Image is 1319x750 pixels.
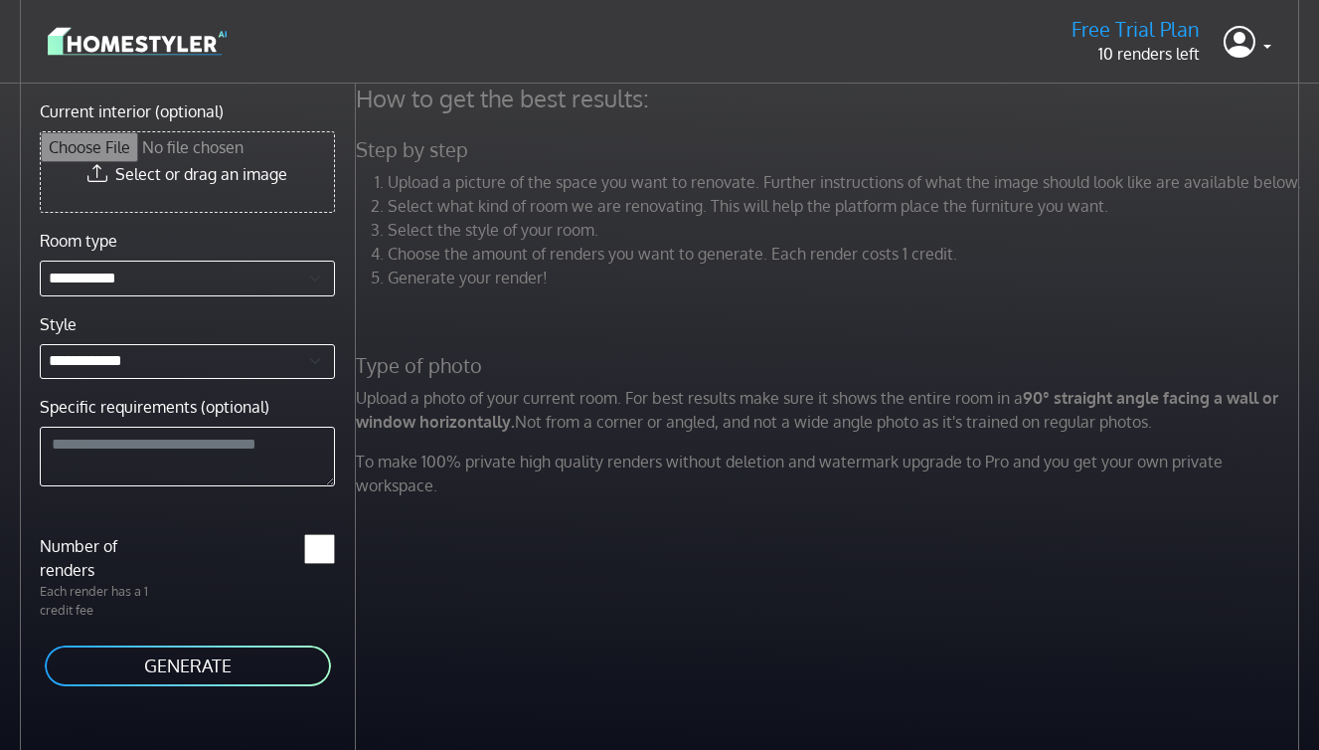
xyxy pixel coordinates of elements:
[40,99,224,123] label: Current interior (optional)
[28,582,188,620] p: Each render has a 1 credit fee
[388,170,1304,194] li: Upload a picture of the space you want to renovate. Further instructions of what the image should...
[1072,17,1200,42] h5: Free Trial Plan
[48,24,227,59] img: logo-3de290ba35641baa71223ecac5eacb59cb85b4c7fdf211dc9aaecaaee71ea2f8.svg
[43,644,333,688] button: GENERATE
[344,450,1316,497] p: To make 100% private high quality renders without deletion and watermark upgrade to Pro and you g...
[344,84,1316,113] h4: How to get the best results:
[40,312,77,336] label: Style
[388,218,1304,242] li: Select the style of your room.
[388,194,1304,218] li: Select what kind of room we are renovating. This will help the platform place the furniture you w...
[1072,42,1200,66] p: 10 renders left
[344,386,1316,434] p: Upload a photo of your current room. For best results make sure it shows the entire room in a Not...
[344,353,1316,378] h5: Type of photo
[344,137,1316,162] h5: Step by step
[388,242,1304,266] li: Choose the amount of renders you want to generate. Each render costs 1 credit.
[28,534,188,582] label: Number of renders
[40,395,269,419] label: Specific requirements (optional)
[40,229,117,253] label: Room type
[388,266,1304,289] li: Generate your render!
